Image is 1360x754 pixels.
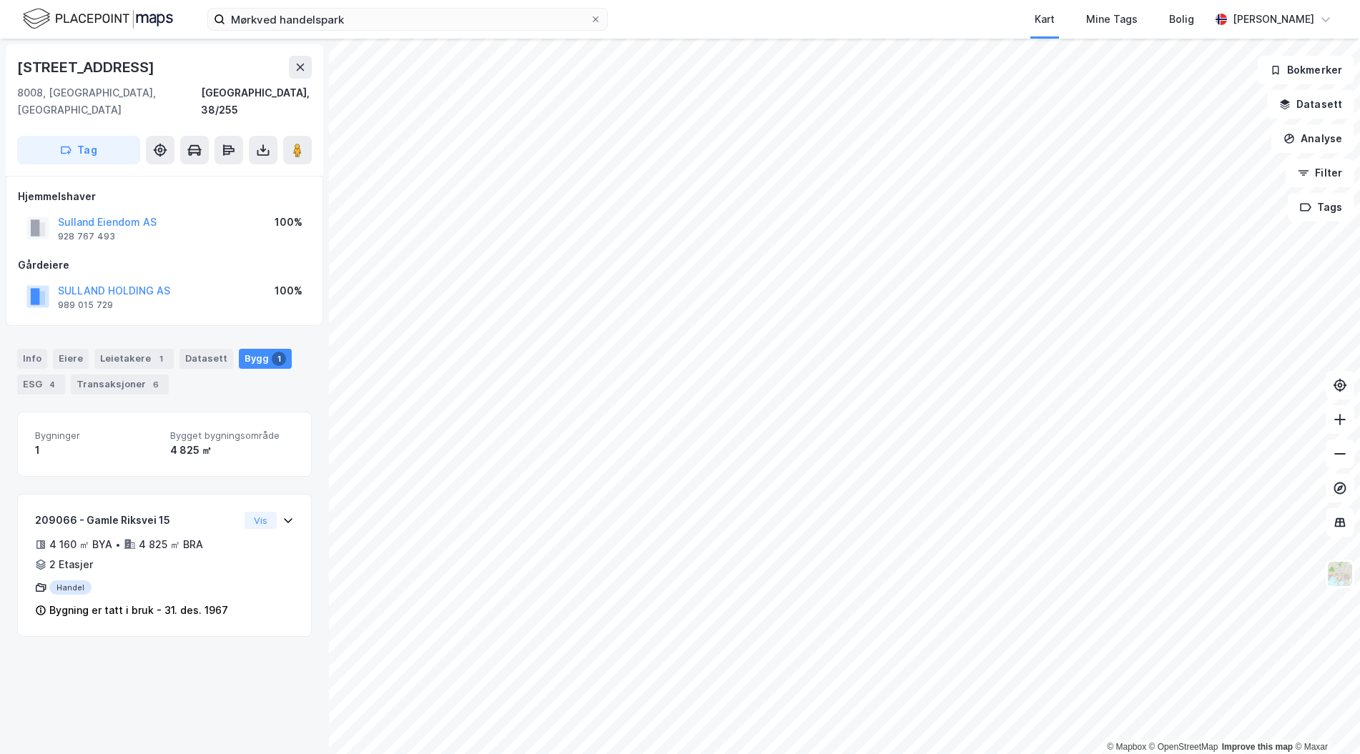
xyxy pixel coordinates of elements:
[17,136,140,164] button: Tag
[49,556,93,573] div: 2 Etasjer
[58,231,115,242] div: 928 767 493
[1271,124,1354,153] button: Analyse
[58,299,113,311] div: 989 015 729
[139,536,203,553] div: 4 825 ㎡ BRA
[49,536,112,553] div: 4 160 ㎡ BYA
[1149,742,1218,752] a: OpenStreetMap
[94,349,174,369] div: Leietakere
[18,257,311,274] div: Gårdeiere
[35,430,159,442] span: Bygninger
[35,442,159,459] div: 1
[35,512,239,529] div: 209066 - Gamle Riksvei 15
[1288,193,1354,222] button: Tags
[115,539,121,550] div: •
[149,377,163,392] div: 6
[49,602,228,619] div: Bygning er tatt i bruk - 31. des. 1967
[1086,11,1138,28] div: Mine Tags
[275,282,302,299] div: 100%
[170,442,294,459] div: 4 825 ㎡
[272,352,286,366] div: 1
[1258,56,1354,84] button: Bokmerker
[154,352,168,366] div: 1
[71,374,169,395] div: Transaksjoner
[18,188,311,205] div: Hjemmelshaver
[1288,685,1360,754] iframe: Chat Widget
[53,349,89,369] div: Eiere
[1326,560,1354,587] img: Z
[1222,742,1293,752] a: Improve this map
[170,430,294,442] span: Bygget bygningsområde
[17,349,47,369] div: Info
[239,349,292,369] div: Bygg
[1233,11,1314,28] div: [PERSON_NAME]
[245,512,277,529] button: Vis
[201,84,312,119] div: [GEOGRAPHIC_DATA], 38/255
[1267,90,1354,119] button: Datasett
[1035,11,1055,28] div: Kart
[17,84,201,119] div: 8008, [GEOGRAPHIC_DATA], [GEOGRAPHIC_DATA]
[1286,159,1354,187] button: Filter
[275,214,302,231] div: 100%
[45,377,59,392] div: 4
[1169,11,1194,28] div: Bolig
[17,374,65,395] div: ESG
[225,9,590,30] input: Søk på adresse, matrikkel, gårdeiere, leietakere eller personer
[17,56,157,79] div: [STREET_ADDRESS]
[23,6,173,31] img: logo.f888ab2527a4732fd821a326f86c7f29.svg
[179,349,233,369] div: Datasett
[1107,742,1146,752] a: Mapbox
